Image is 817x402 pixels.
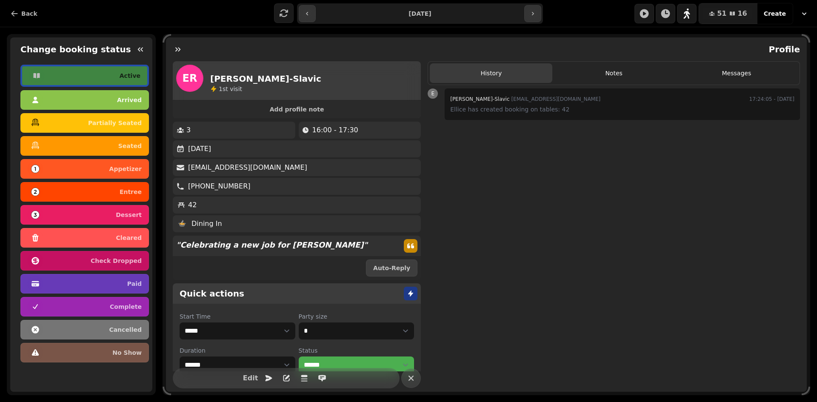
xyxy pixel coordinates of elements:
p: seated [118,143,142,149]
button: active [20,65,149,87]
button: Messages [675,63,798,83]
p: cancelled [109,327,142,333]
p: Ellice has created booking on tables: 42 [450,104,794,114]
p: partially seated [88,120,142,126]
span: ER [183,73,197,83]
p: [PHONE_NUMBER] [188,181,251,191]
p: Dining In [191,219,222,229]
p: 42 [188,200,197,210]
span: Create [764,11,786,17]
p: " Celebrating a new job for [PERSON_NAME] " [173,236,371,254]
span: Edit [246,375,256,382]
button: 5116 [699,3,757,24]
div: [EMAIL_ADDRESS][DOMAIN_NAME] [450,94,600,104]
button: cleared [20,228,149,248]
button: History [430,63,552,83]
button: appetizer [20,159,149,179]
p: [DATE] [188,144,211,154]
button: Back [3,5,44,22]
p: paid [127,281,142,287]
button: cancelled [20,320,149,339]
p: no show [112,350,142,356]
label: Duration [180,346,295,355]
span: st [223,86,230,92]
h2: Change booking status [17,43,131,55]
button: Edit [242,370,259,387]
label: Party size [299,312,414,321]
h2: Quick actions [180,288,244,299]
button: Notes [552,63,675,83]
p: cleared [116,235,142,241]
span: 16 [737,10,747,17]
span: 51 [717,10,726,17]
button: Add profile note [176,104,417,115]
span: E [431,91,434,96]
span: Add profile note [183,106,411,112]
span: [PERSON_NAME]-Slavic [450,96,509,102]
p: 🍲 [178,219,186,229]
h2: [PERSON_NAME]-Slavic [210,73,321,85]
p: entree [120,189,142,195]
button: partially seated [20,113,149,133]
h2: Profile [765,43,800,55]
button: entree [20,182,149,202]
button: seated [20,136,149,156]
button: no show [20,343,149,362]
button: arrived [20,90,149,110]
button: Create [757,3,793,24]
button: complete [20,297,149,316]
p: visit [219,85,242,93]
time: 17:24:05 - [DATE] [749,94,794,104]
p: 3 [186,125,191,135]
span: Auto-Reply [373,265,410,271]
p: appetizer [109,166,142,172]
span: 1 [219,86,223,92]
button: check dropped [20,251,149,271]
p: active [120,73,140,79]
p: arrived [117,97,142,103]
button: Auto-Reply [366,259,417,277]
p: dessert [116,212,142,218]
p: check dropped [91,258,142,264]
p: [EMAIL_ADDRESS][DOMAIN_NAME] [188,163,307,173]
p: 16:00 - 17:30 [312,125,358,135]
p: complete [110,304,142,310]
button: paid [20,274,149,294]
label: Start Time [180,312,295,321]
span: Back [21,11,37,17]
label: Status [299,346,414,355]
button: dessert [20,205,149,225]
